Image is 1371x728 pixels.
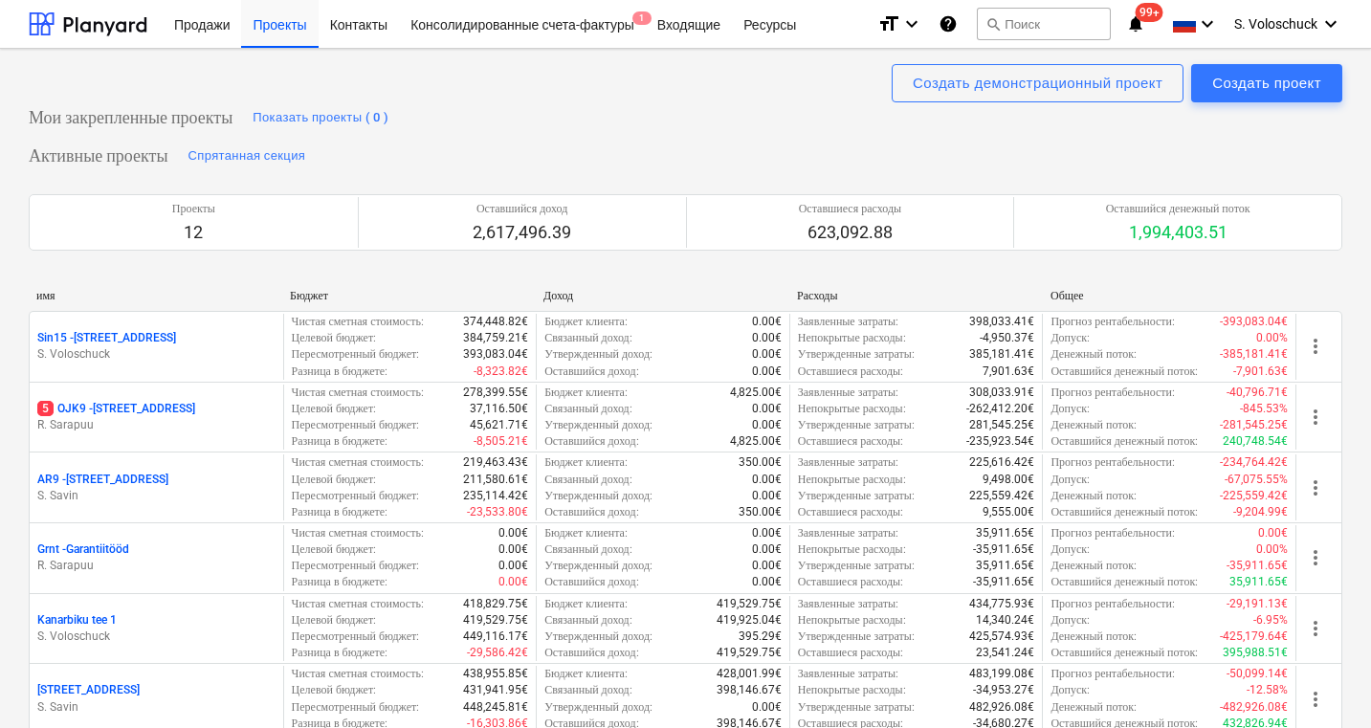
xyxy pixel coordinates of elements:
[292,541,377,558] p: Целевой бюджет :
[798,488,915,504] p: Утвержденные затраты :
[544,596,628,612] p: Бюджет клиента :
[544,504,638,520] p: Оставшийся доход :
[1050,330,1090,346] p: Допуск :
[1304,617,1327,640] span: more_vert
[1304,688,1327,711] span: more_vert
[463,699,528,716] p: 448,245.81€
[463,682,528,698] p: 431,941.95€
[544,488,652,504] p: Утвержденный доход :
[1106,201,1250,217] p: Оставшийся денежный поток
[292,433,388,450] p: Разница в бюджете :
[463,488,528,504] p: 235,114.42€
[798,314,898,330] p: Заявленные затраты :
[292,472,377,488] p: Целевой бюджет :
[463,629,528,645] p: 449,116.17€
[976,525,1034,541] p: 35,911.65€
[939,12,958,35] i: База знаний
[292,314,424,330] p: Чистая сметная стоимость :
[798,504,903,520] p: Оставшиеся расходы :
[543,289,782,303] div: Доход
[1233,364,1288,380] p: -7,901.63€
[1220,454,1288,471] p: -234,764.42€
[1227,596,1288,612] p: -29,191.13€
[730,433,782,450] p: 4,825.00€
[980,330,1034,346] p: -4,950.37€
[976,645,1034,661] p: 23,541.24€
[1191,64,1342,102] button: Создать проект
[1050,314,1175,330] p: Прогноз рентабельности :
[498,574,528,590] p: 0.00€
[976,612,1034,629] p: 14,340.24€
[798,385,898,401] p: Заявленные затраты :
[752,525,782,541] p: 0.00€
[1304,546,1327,569] span: more_vert
[969,385,1034,401] p: 308,033.91€
[544,682,632,698] p: Связанный доход :
[983,472,1034,488] p: 9,498.00€
[1304,335,1327,358] span: more_vert
[292,558,420,574] p: Пересмотренный бюджет :
[37,330,176,346] p: Sin15 - [STREET_ADDRESS]
[1050,401,1090,417] p: Допуск :
[1212,71,1321,96] div: Создать проект
[1229,574,1288,590] p: 35,911.65€
[474,364,528,380] p: -8,323.82€
[292,330,377,346] p: Целевой бюджет :
[717,682,782,698] p: 398,146.67€
[37,417,276,433] p: R. Sarapuu
[752,401,782,417] p: 0.00€
[752,314,782,330] p: 0.00€
[37,488,276,504] p: S. Savin
[292,574,388,590] p: Разница в бюджете :
[292,401,377,417] p: Целевой бюджет :
[463,596,528,612] p: 418,829.75€
[36,289,275,303] div: имя
[1050,433,1198,450] p: Оставшийся денежный поток :
[1050,574,1198,590] p: Оставшийся денежный поток :
[292,346,420,363] p: Пересмотренный бюджет :
[752,472,782,488] p: 0.00€
[798,330,906,346] p: Непокрытые расходы :
[739,504,782,520] p: 350.00€
[292,596,424,612] p: Чистая сметная стоимость :
[798,417,915,433] p: Утвержденные затраты :
[37,699,276,716] p: S. Savin
[1050,596,1175,612] p: Прогноз рентабельности :
[498,558,528,574] p: 0.00€
[37,541,276,574] div: Grnt -GarantiitöödR. Sarapuu
[37,558,276,574] p: R. Sarapuu
[463,314,528,330] p: 374,448.82€
[969,699,1034,716] p: 482,926.08€
[1050,289,1289,303] div: Общее
[752,330,782,346] p: 0.00€
[752,488,782,504] p: 0.00€
[1050,472,1090,488] p: Допуск :
[1220,699,1288,716] p: -482,926.08€
[969,666,1034,682] p: 483,199.08€
[29,144,168,167] p: Активные проекты
[969,417,1034,433] p: 281,545.25€
[969,314,1034,330] p: 398,033.41€
[1050,666,1175,682] p: Прогноз рентабельности :
[248,102,393,133] button: Показать проекты ( 0 )
[1050,504,1198,520] p: Оставшийся денежный поток :
[973,682,1034,698] p: -34,953.27€
[752,346,782,363] p: 0.00€
[1227,558,1288,574] p: -35,911.65€
[544,629,652,645] p: Утвержденный доход :
[798,699,915,716] p: Утвержденные затраты :
[798,666,898,682] p: Заявленные затраты :
[1240,401,1288,417] p: -845.53%
[1223,433,1288,450] p: 240,748.54€
[544,666,628,682] p: Бюджет клиента :
[798,558,915,574] p: Утвержденные затраты :
[253,107,388,129] div: Показать проекты ( 0 )
[544,417,652,433] p: Утвержденный доход :
[1050,454,1175,471] p: Прогноз рентабельности :
[730,385,782,401] p: 4,825.00€
[752,558,782,574] p: 0.00€
[544,454,628,471] p: Бюджет клиента :
[37,330,276,363] div: Sin15 -[STREET_ADDRESS]S. Voloschuck
[1106,221,1250,244] p: 1,994,403.51
[463,666,528,682] p: 438,955.85€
